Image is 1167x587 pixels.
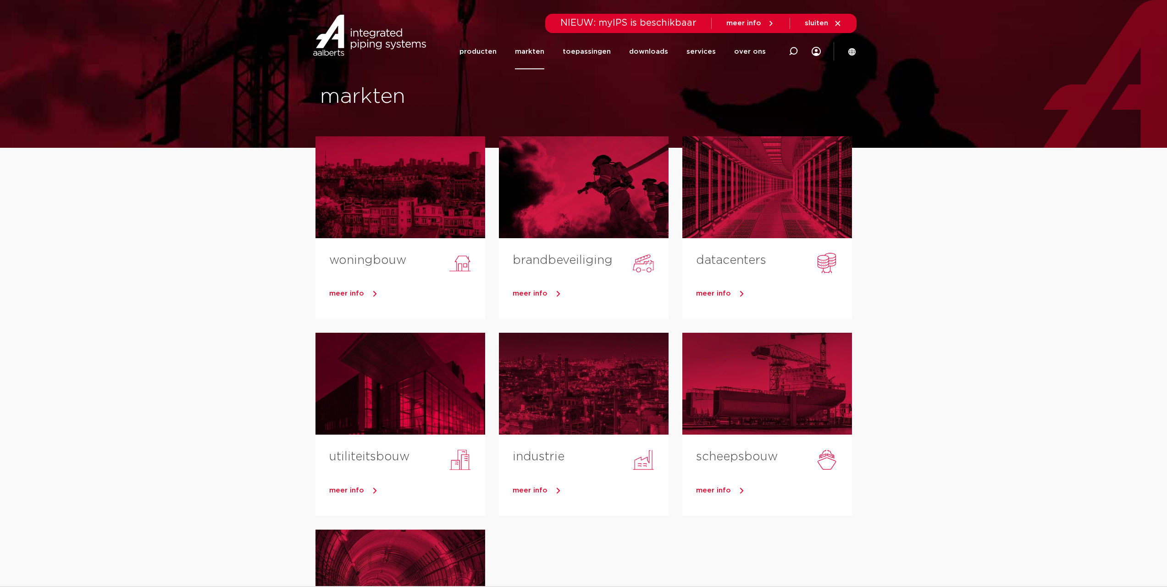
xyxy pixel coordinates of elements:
[726,19,775,28] a: meer info
[696,484,852,498] a: meer info
[329,451,409,463] a: utiliteitsbouw
[513,254,613,266] a: brandbeveiliging
[805,19,842,28] a: sluiten
[726,20,761,27] span: meer info
[696,287,852,301] a: meer info
[513,287,669,301] a: meer info
[459,34,766,69] nav: Menu
[513,484,669,498] a: meer info
[563,34,611,69] a: toepassingen
[696,487,731,494] span: meer info
[329,254,406,266] a: woningbouw
[515,34,544,69] a: markten
[329,287,485,301] a: meer info
[560,18,697,28] span: NIEUW: myIPS is beschikbaar
[812,33,821,70] div: my IPS
[329,484,485,498] a: meer info
[696,451,778,463] a: scheepsbouw
[629,34,668,69] a: downloads
[805,20,828,27] span: sluiten
[686,34,716,69] a: services
[734,34,766,69] a: over ons
[320,82,579,112] h1: markten
[696,254,766,266] a: datacenters
[696,290,731,297] span: meer info
[513,290,548,297] span: meer info
[513,487,548,494] span: meer info
[513,451,564,463] a: industrie
[329,290,364,297] span: meer info
[459,34,497,69] a: producten
[329,487,364,494] span: meer info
